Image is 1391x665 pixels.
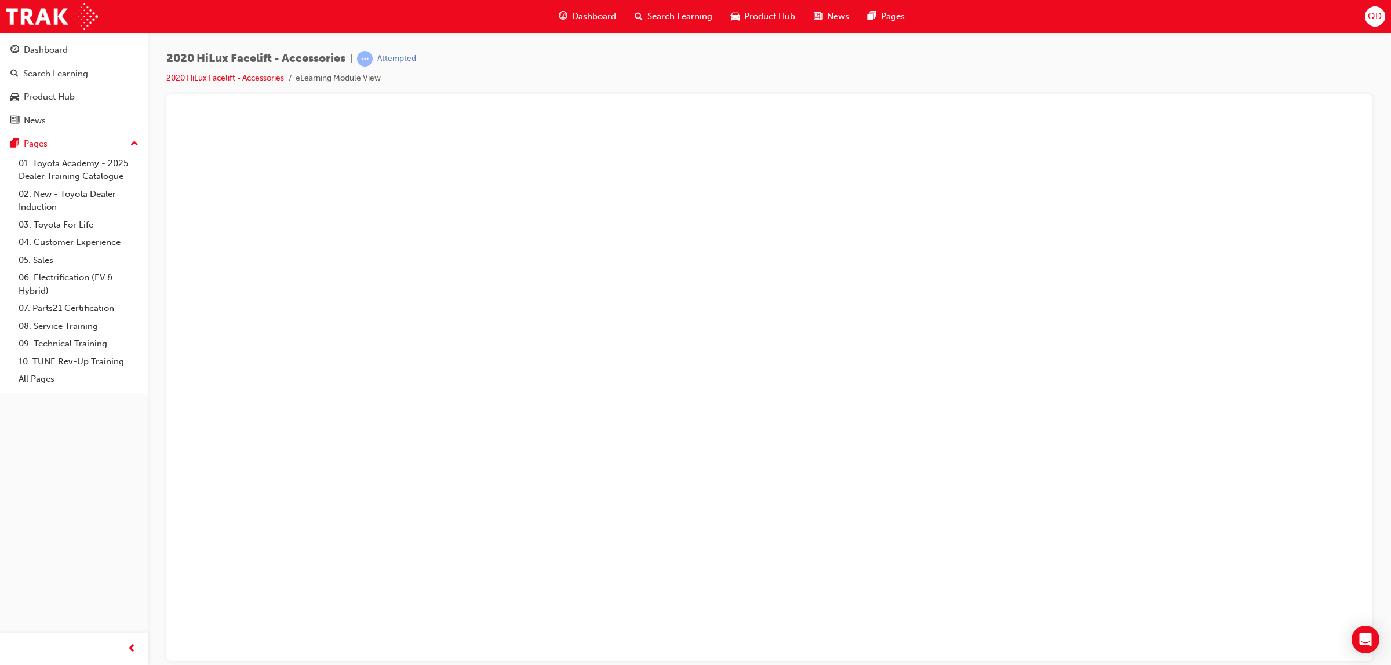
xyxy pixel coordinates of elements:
[377,53,416,64] div: Attempted
[14,335,143,353] a: 09. Technical Training
[24,43,68,57] div: Dashboard
[5,133,143,155] button: Pages
[635,9,643,24] span: search-icon
[858,5,914,28] a: pages-iconPages
[296,72,381,85] li: eLearning Module View
[14,370,143,388] a: All Pages
[5,37,143,133] button: DashboardSearch LearningProduct HubNews
[5,110,143,131] a: News
[5,63,143,85] a: Search Learning
[625,5,722,28] a: search-iconSearch Learning
[549,5,625,28] a: guage-iconDashboard
[357,51,373,67] span: learningRecordVerb_ATTEMPT-icon
[14,299,143,317] a: 07. Parts21 Certification
[6,3,98,30] img: Trak
[14,269,143,299] a: 06. Electrification (EV & Hybrid)
[128,642,136,656] span: prev-icon
[814,9,822,24] span: news-icon
[14,317,143,335] a: 08. Service Training
[804,5,858,28] a: news-iconNews
[24,90,75,104] div: Product Hub
[14,216,143,234] a: 03. Toyota For Life
[10,69,19,79] span: search-icon
[1368,10,1382,23] span: QD
[572,10,616,23] span: Dashboard
[10,116,19,126] span: news-icon
[130,137,139,152] span: up-icon
[10,45,19,56] span: guage-icon
[14,251,143,269] a: 05. Sales
[10,139,19,149] span: pages-icon
[722,5,804,28] a: car-iconProduct Hub
[1352,626,1379,653] div: Open Intercom Messenger
[24,114,46,127] div: News
[14,185,143,216] a: 02. New - Toyota Dealer Induction
[827,10,849,23] span: News
[24,137,48,151] div: Pages
[166,73,284,83] a: 2020 HiLux Facelift - Accessories
[10,92,19,103] span: car-icon
[559,9,567,24] span: guage-icon
[5,86,143,108] a: Product Hub
[23,67,88,81] div: Search Learning
[14,155,143,185] a: 01. Toyota Academy - 2025 Dealer Training Catalogue
[5,39,143,61] a: Dashboard
[166,52,345,65] span: 2020 HiLux Facelift - Accessories
[881,10,905,23] span: Pages
[14,353,143,371] a: 10. TUNE Rev-Up Training
[14,233,143,251] a: 04. Customer Experience
[350,52,352,65] span: |
[647,10,712,23] span: Search Learning
[1365,6,1385,27] button: QD
[731,9,740,24] span: car-icon
[744,10,795,23] span: Product Hub
[868,9,876,24] span: pages-icon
